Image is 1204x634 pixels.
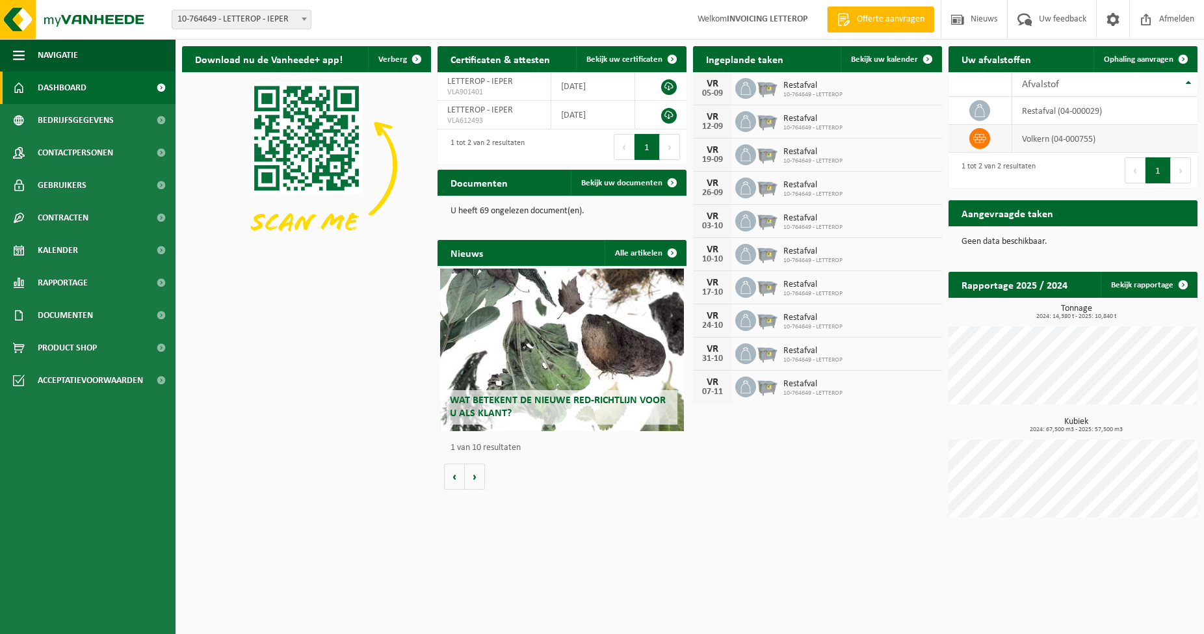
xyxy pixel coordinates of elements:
[38,267,88,299] span: Rapportage
[827,7,934,33] a: Offerte aanvragen
[783,379,843,390] span: Restafval
[38,234,78,267] span: Kalender
[955,427,1197,433] span: 2024: 67,500 m3 - 2025: 57,500 m3
[756,308,778,330] img: WB-2500-GAL-GY-01
[447,116,541,126] span: VLA612493
[38,299,93,332] span: Documenten
[614,134,635,160] button: Previous
[1101,272,1196,298] a: Bekijk rapportage
[783,191,843,198] span: 10-764649 - LETTEROP
[700,112,726,122] div: VR
[38,137,113,169] span: Contactpersonen
[756,341,778,363] img: WB-2500-GAL-GY-01
[451,443,680,453] p: 1 van 10 resultaten
[693,46,796,72] h2: Ingeplande taken
[38,39,78,72] span: Navigatie
[450,395,666,418] span: Wat betekent de nieuwe RED-richtlijn voor u als klant?
[660,134,680,160] button: Next
[378,55,407,64] span: Verberg
[783,147,843,157] span: Restafval
[1145,157,1171,183] button: 1
[38,104,114,137] span: Bedrijfsgegevens
[783,224,843,231] span: 10-764649 - LETTEROP
[605,240,685,266] a: Alle artikelen
[38,72,86,104] span: Dashboard
[1171,157,1191,183] button: Next
[368,46,430,72] button: Verberg
[756,275,778,297] img: WB-2500-GAL-GY-01
[465,464,485,490] button: Volgende
[783,246,843,257] span: Restafval
[700,222,726,231] div: 03-10
[700,155,726,165] div: 19-09
[700,189,726,198] div: 26-09
[38,202,88,234] span: Contracten
[783,280,843,290] span: Restafval
[783,114,843,124] span: Restafval
[1104,55,1173,64] span: Ophaling aanvragen
[551,101,635,129] td: [DATE]
[700,244,726,255] div: VR
[783,257,843,265] span: 10-764649 - LETTEROP
[700,288,726,297] div: 17-10
[447,87,541,98] span: VLA901401
[447,105,513,115] span: LETTEROP - IEPER
[700,377,726,388] div: VR
[756,176,778,198] img: WB-2500-GAL-GY-01
[1093,46,1196,72] a: Ophaling aanvragen
[841,46,941,72] a: Bekijk uw kalender
[949,200,1066,226] h2: Aangevraagde taken
[1012,97,1197,125] td: restafval (04-000029)
[700,321,726,330] div: 24-10
[783,213,843,224] span: Restafval
[635,134,660,160] button: 1
[581,179,662,187] span: Bekijk uw documenten
[444,133,525,161] div: 1 tot 2 van 2 resultaten
[451,207,674,216] p: U heeft 69 ongelezen document(en).
[756,109,778,131] img: WB-2500-GAL-GY-01
[700,79,726,89] div: VR
[700,354,726,363] div: 31-10
[447,77,513,86] span: LETTEROP - IEPER
[700,145,726,155] div: VR
[700,344,726,354] div: VR
[756,142,778,165] img: WB-2500-GAL-GY-01
[955,304,1197,320] h3: Tonnage
[1022,79,1059,90] span: Afvalstof
[756,209,778,231] img: WB-2500-GAL-GY-01
[172,10,311,29] span: 10-764649 - LETTEROP - IEPER
[700,211,726,222] div: VR
[576,46,685,72] a: Bekijk uw certificaten
[700,388,726,397] div: 07-11
[727,14,807,24] strong: INVOICING LETTEROP
[783,313,843,323] span: Restafval
[38,332,97,364] span: Product Shop
[851,55,918,64] span: Bekijk uw kalender
[783,124,843,132] span: 10-764649 - LETTEROP
[700,178,726,189] div: VR
[949,272,1080,297] h2: Rapportage 2025 / 2024
[783,323,843,331] span: 10-764649 - LETTEROP
[700,255,726,264] div: 10-10
[783,157,843,165] span: 10-764649 - LETTEROP
[783,91,843,99] span: 10-764649 - LETTEROP
[783,290,843,298] span: 10-764649 - LETTEROP
[438,240,496,265] h2: Nieuws
[783,346,843,356] span: Restafval
[783,356,843,364] span: 10-764649 - LETTEROP
[783,390,843,397] span: 10-764649 - LETTEROP
[700,278,726,288] div: VR
[438,170,521,195] h2: Documenten
[756,375,778,397] img: WB-2500-GAL-GY-01
[700,89,726,98] div: 05-09
[949,46,1044,72] h2: Uw afvalstoffen
[756,76,778,98] img: WB-2500-GAL-GY-01
[182,46,356,72] h2: Download nu de Vanheede+ app!
[955,313,1197,320] span: 2024: 14,380 t - 2025: 10,840 t
[571,170,685,196] a: Bekijk uw documenten
[700,311,726,321] div: VR
[586,55,662,64] span: Bekijk uw certificaten
[756,242,778,264] img: WB-2500-GAL-GY-01
[551,72,635,101] td: [DATE]
[1012,125,1197,153] td: volkern (04-000755)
